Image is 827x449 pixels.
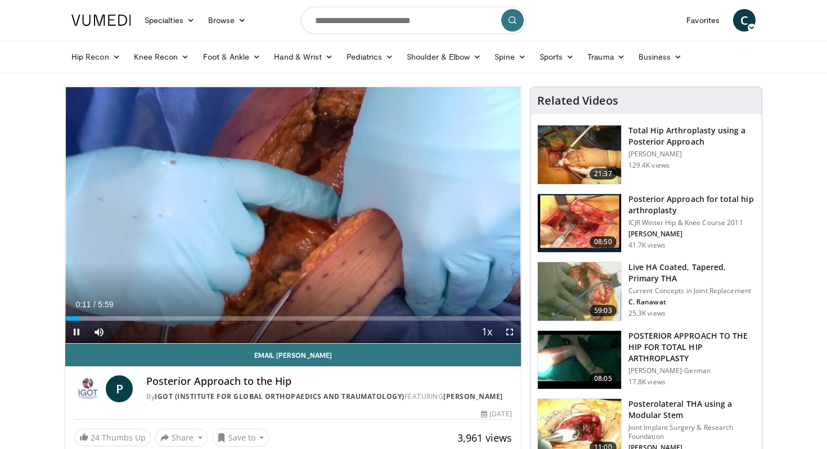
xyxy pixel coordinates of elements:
a: Sports [533,46,581,68]
a: IGOT (Institute for Global Orthopaedics and Traumatology) [155,392,404,401]
button: Mute [88,321,110,343]
p: [PERSON_NAME] [628,230,755,239]
button: Share [155,429,208,447]
span: 08:50 [590,236,617,248]
div: Progress Bar [65,316,521,321]
p: Current Concepts in Joint Replacement [628,286,755,295]
h3: Total Hip Arthroplasty using a Posterior Approach [628,125,755,147]
img: VuMedi Logo [71,15,131,26]
a: Knee Recon [127,46,196,68]
span: 5:59 [98,300,113,309]
a: Spine [488,46,532,68]
button: Fullscreen [498,321,521,343]
span: 0:11 [75,300,91,309]
img: rana_3.png.150x105_q85_crop-smart_upscale.jpg [538,262,621,321]
div: By FEATURING [146,392,512,402]
img: 286987_0000_1.png.150x105_q85_crop-smart_upscale.jpg [538,125,621,184]
h4: Posterior Approach to the Hip [146,375,512,388]
img: 297873_0003_1.png.150x105_q85_crop-smart_upscale.jpg [538,194,621,253]
button: Playback Rate [476,321,498,343]
h3: Posterior Approach for total hip arthroplasty [628,194,755,216]
input: Search topics, interventions [301,7,526,34]
h3: Posterolateral THA using a Modular Stem [628,398,755,421]
p: Joint Implant Surgery & Research Foundation [628,423,755,441]
button: Pause [65,321,88,343]
a: Specialties [138,9,201,32]
a: 59:03 Live HA Coated, Tapered, Primary THA Current Concepts in Joint Replacement C. Ranawat 25.3K... [537,262,755,321]
button: Save to [212,429,269,447]
p: C. Ranawat [628,298,755,307]
p: 25.3K views [628,309,666,318]
a: Favorites [680,9,726,32]
span: 59:03 [590,305,617,316]
a: 08:50 Posterior Approach for total hip arthroplasty ICJR Winter Hip & Knee Course 2011 [PERSON_NA... [537,194,755,253]
a: 08:05 POSTERIOR APPROACH TO THE HIP FOR TOTAL HIP ARTHROPLASTY [PERSON_NAME]-German 17.8K views [537,330,755,390]
a: Email [PERSON_NAME] [65,344,521,366]
a: Pediatrics [340,46,400,68]
a: 24 Thumbs Up [74,429,151,446]
span: / [93,300,96,309]
h3: POSTERIOR APPROACH TO THE HIP FOR TOTAL HIP ARTHROPLASTY [628,330,755,364]
div: [DATE] [481,409,511,419]
p: [PERSON_NAME] [628,150,755,159]
p: [PERSON_NAME]-German [628,366,755,375]
video-js: Video Player [65,87,521,344]
a: C [733,9,756,32]
p: ICJR Winter Hip & Knee Course 2011 [628,218,755,227]
h4: Related Videos [537,94,618,107]
p: 17.8K views [628,378,666,387]
p: 41.7K views [628,241,666,250]
span: 08:05 [590,373,617,384]
a: [PERSON_NAME] [443,392,503,401]
a: P [106,375,133,402]
h3: Live HA Coated, Tapered, Primary THA [628,262,755,284]
p: 129.4K views [628,161,669,170]
a: Foot & Ankle [196,46,268,68]
a: Shoulder & Elbow [400,46,488,68]
span: 24 [91,432,100,443]
img: IGOT (Institute for Global Orthopaedics and Traumatology) [74,375,101,402]
img: 319044_0000_1.png.150x105_q85_crop-smart_upscale.jpg [538,331,621,389]
a: Business [632,46,689,68]
span: 21:37 [590,168,617,179]
a: Trauma [581,46,632,68]
a: Hip Recon [65,46,127,68]
a: Browse [201,9,253,32]
a: 21:37 Total Hip Arthroplasty using a Posterior Approach [PERSON_NAME] 129.4K views [537,125,755,185]
span: 3,961 views [457,431,512,444]
a: Hand & Wrist [267,46,340,68]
